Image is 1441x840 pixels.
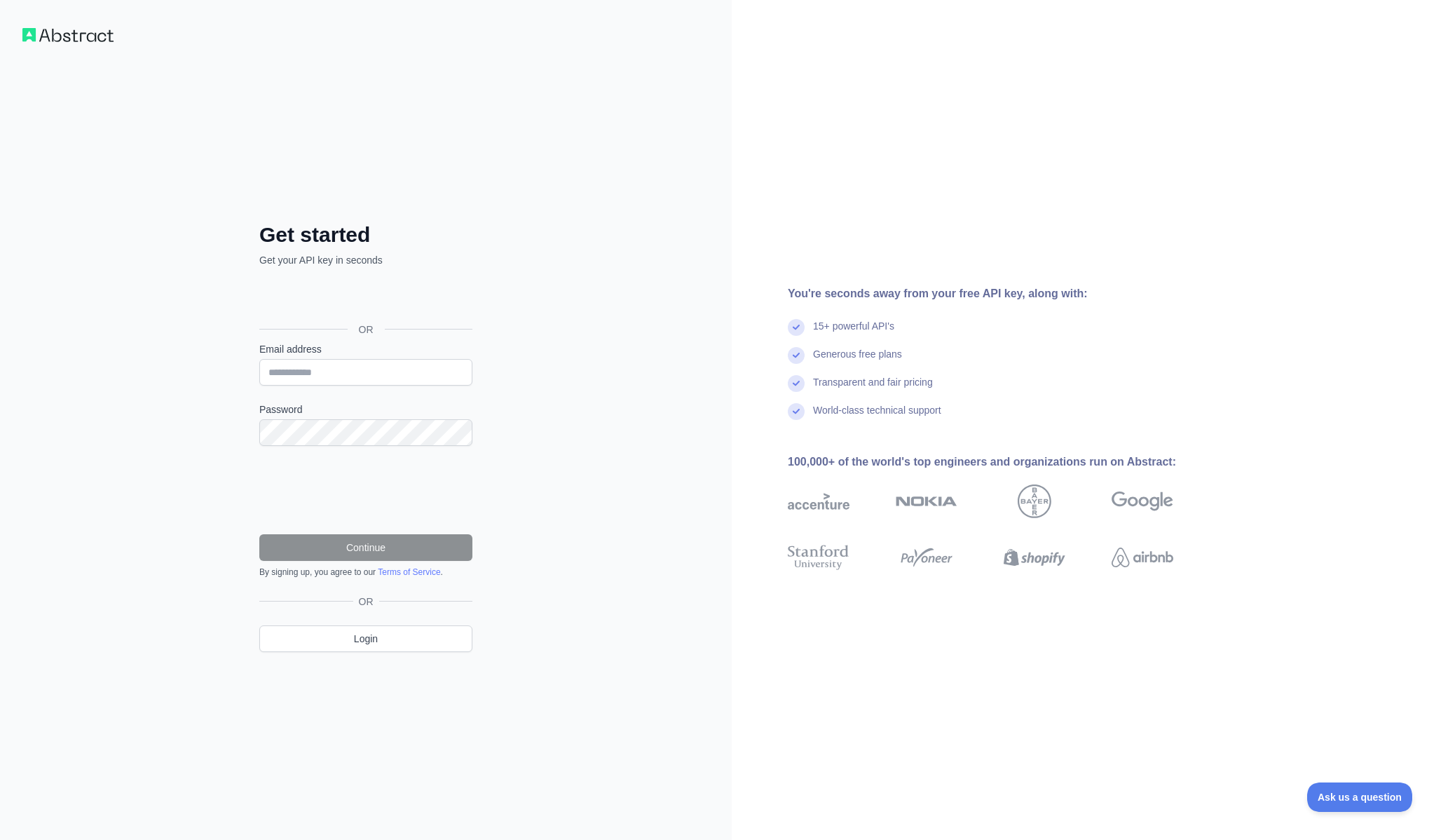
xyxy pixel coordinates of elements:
div: World-class technical support [813,403,941,431]
span: OR [353,595,379,609]
img: Workflow [22,28,114,42]
img: nokia [896,485,957,518]
a: Login [259,625,472,652]
div: By signing up, you agree to our . [259,567,472,578]
a: Terms of Service [378,567,440,577]
h2: Get started [259,222,472,248]
img: stanford university [788,542,849,573]
label: Email address [259,342,472,356]
iframe: Google 계정으로 로그인 버튼 [252,283,477,313]
img: bayer [1018,485,1051,518]
div: You're seconds away from your free API key, along with: [788,285,1218,302]
img: accenture [788,485,849,518]
button: Continue [259,534,472,561]
img: google [1112,485,1173,518]
img: check mark [788,403,805,420]
img: airbnb [1112,542,1173,573]
iframe: reCAPTCHA [259,463,472,517]
img: shopify [1004,542,1065,573]
img: check mark [788,375,805,392]
span: OR [348,323,385,337]
label: Password [259,402,472,416]
img: payoneer [896,542,957,573]
div: Generous free plans [813,347,902,375]
img: check mark [788,347,805,364]
div: 100,000+ of the world's top engineers and organizations run on Abstract: [788,454,1218,470]
p: Get your API key in seconds [259,253,472,267]
img: check mark [788,319,805,336]
iframe: Toggle Customer Support [1307,783,1413,812]
div: 15+ powerful API's [813,319,894,347]
div: Transparent and fair pricing [813,375,933,403]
